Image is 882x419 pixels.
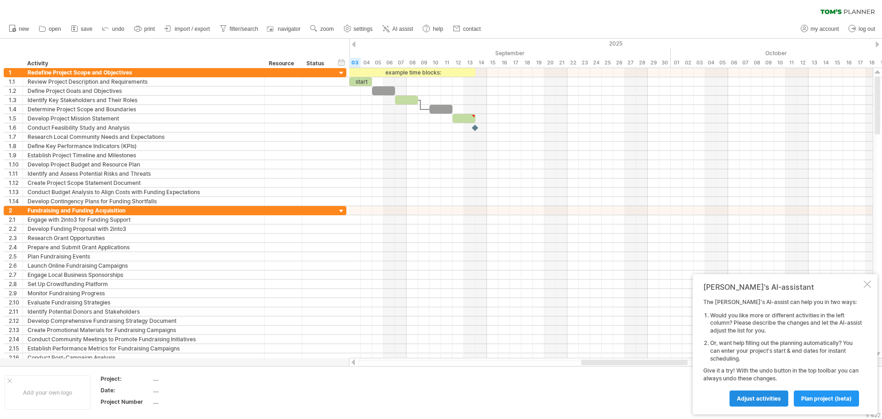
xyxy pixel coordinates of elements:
div: 2.11 [9,307,23,316]
span: navigator [278,26,300,32]
div: 2.14 [9,335,23,344]
div: 2.3 [9,234,23,242]
div: Sunday, 5 October 2025 [717,58,728,68]
div: Establish Project Timeline and Milestones [28,151,260,160]
div: example time blocks: [349,68,475,77]
a: zoom [308,23,336,35]
div: 2.8 [9,280,23,288]
li: Or, want help filling out the planning automatically? You can enter your project's start & end da... [710,339,862,362]
div: Develop Contingency Plans for Funding Shortfalls [28,197,260,206]
div: Conduct Community Meetings to Promote Fundraising Initiatives [28,335,260,344]
li: Would you like more or different activities in the left column? Please describe the changes and l... [710,312,862,335]
div: Conduct Post-Campaign Analysis [28,353,260,362]
div: Develop Project Budget and Resource Plan [28,160,260,169]
div: Monday, 8 September 2025 [407,58,418,68]
div: Saturday, 20 September 2025 [544,58,556,68]
div: The [PERSON_NAME]'s AI-assist can help you in two ways: Give it a try! With the undo button in th... [703,298,862,406]
div: 2 [9,206,23,215]
div: 1.3 [9,96,23,104]
div: Thursday, 4 September 2025 [361,58,372,68]
div: 1.8 [9,142,23,150]
div: 1.1 [9,77,23,86]
a: log out [846,23,878,35]
div: 1.5 [9,114,23,123]
div: 1.6 [9,123,23,132]
div: Wednesday, 8 October 2025 [751,58,763,68]
div: Friday, 5 September 2025 [372,58,384,68]
div: Sunday, 28 September 2025 [636,58,648,68]
div: Saturday, 13 September 2025 [464,58,475,68]
div: Tuesday, 30 September 2025 [659,58,671,68]
div: Develop Project Mission Statement [28,114,260,123]
div: Thursday, 25 September 2025 [602,58,613,68]
div: Monday, 13 October 2025 [808,58,820,68]
span: filter/search [230,26,258,32]
div: 1.14 [9,197,23,206]
div: Set Up Crowdfunding Platform [28,280,260,288]
span: help [433,26,443,32]
div: Thursday, 18 September 2025 [521,58,533,68]
div: 1.4 [9,105,23,114]
div: Wednesday, 3 September 2025 [349,58,361,68]
div: .... [153,386,230,394]
div: Sunday, 12 October 2025 [797,58,808,68]
div: 2.12 [9,316,23,325]
div: Determine Project Scope and Boundaries [28,105,260,114]
div: Redefine Project Scope and Objectives [28,68,260,77]
div: 1.12 [9,178,23,187]
a: undo [100,23,127,35]
div: Identify Potential Donors and Stakeholders [28,307,260,316]
span: contact [463,26,481,32]
div: Friday, 10 October 2025 [774,58,786,68]
div: Define Project Goals and Objectives [28,86,260,95]
div: start [349,77,372,86]
div: Establish Performance Metrics for Fundraising Campaigns [28,344,260,353]
div: Saturday, 18 October 2025 [866,58,877,68]
div: Project Number [101,398,151,406]
div: Define Key Performance Indicators (KPIs) [28,142,260,150]
div: Wednesday, 10 September 2025 [430,58,441,68]
div: v 422 [866,412,881,419]
a: Adjust activities [729,390,788,407]
div: 1.13 [9,188,23,196]
div: Monday, 15 September 2025 [487,58,498,68]
div: Sunday, 14 September 2025 [475,58,487,68]
span: zoom [320,26,334,32]
span: import / export [175,26,210,32]
div: Saturday, 6 September 2025 [384,58,395,68]
div: Create Project Scope Statement Document [28,178,260,187]
span: my account [811,26,839,32]
a: AI assist [380,23,416,35]
div: Activity [27,59,259,68]
a: contact [451,23,484,35]
span: settings [354,26,373,32]
span: AI assist [392,26,413,32]
div: 2.1 [9,215,23,224]
div: Engage with 2into3 for Funding Support [28,215,260,224]
div: 1.2 [9,86,23,95]
div: Conduct Feasibility Study and Analysis [28,123,260,132]
div: Develop Comprehensive Fundraising Strategy Document [28,316,260,325]
div: Project: [101,375,151,383]
div: Monday, 29 September 2025 [648,58,659,68]
div: 1 [9,68,23,77]
div: Wednesday, 17 September 2025 [510,58,521,68]
a: my account [798,23,842,35]
span: new [19,26,29,32]
div: Tuesday, 7 October 2025 [740,58,751,68]
div: Fundraising and Funding Acquisition [28,206,260,215]
span: undo [112,26,124,32]
div: Saturday, 4 October 2025 [705,58,717,68]
div: 2.13 [9,326,23,334]
div: Plan Fundraising Events [28,252,260,261]
div: 2.16 [9,353,23,362]
div: Prepare and Submit Grant Applications [28,243,260,252]
div: 1.9 [9,151,23,160]
div: Research Local Community Needs and Expectations [28,132,260,141]
a: new [6,23,32,35]
div: Create Promotional Materials for Fundraising Campaigns [28,326,260,334]
a: open [36,23,64,35]
div: Monday, 22 September 2025 [567,58,579,68]
div: Conduct Budget Analysis to Align Costs with Funding Expectations [28,188,260,196]
div: 2.7 [9,270,23,279]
